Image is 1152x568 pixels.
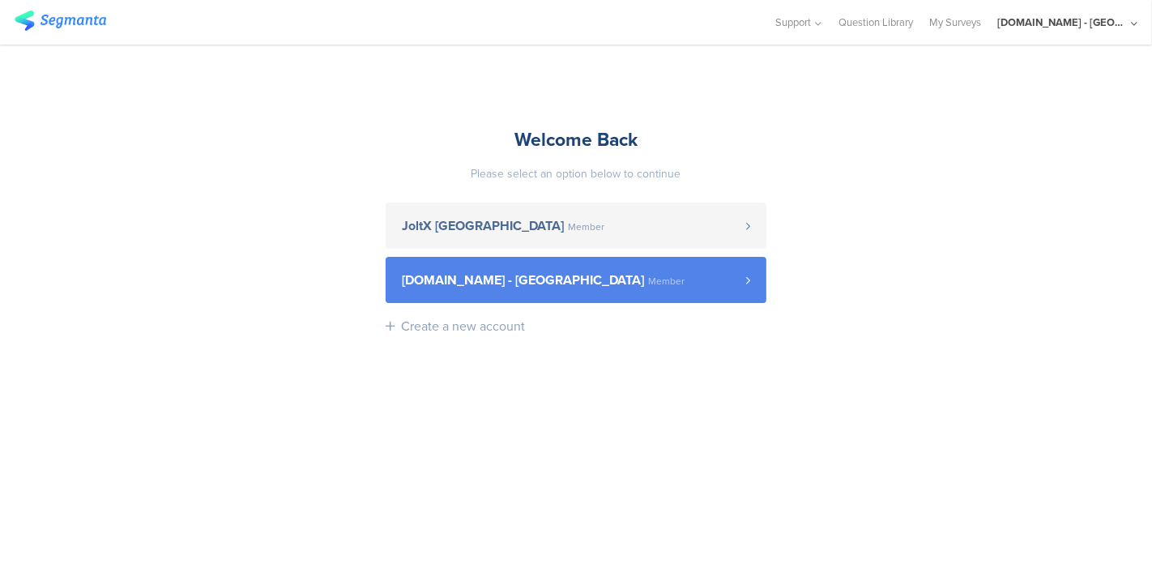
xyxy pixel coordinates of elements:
[402,274,644,287] span: [DOMAIN_NAME] - [GEOGRAPHIC_DATA]
[776,15,812,30] span: Support
[648,276,685,286] span: Member
[386,165,766,182] div: Please select an option below to continue
[15,11,106,31] img: segmanta logo
[568,222,604,232] span: Member
[997,15,1127,30] div: [DOMAIN_NAME] - [GEOGRAPHIC_DATA]
[386,257,766,303] a: [DOMAIN_NAME] - [GEOGRAPHIC_DATA] Member
[386,126,766,153] div: Welcome Back
[401,317,525,335] div: Create a new account
[402,220,564,233] span: JoltX [GEOGRAPHIC_DATA]
[386,203,766,249] a: JoltX [GEOGRAPHIC_DATA] Member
